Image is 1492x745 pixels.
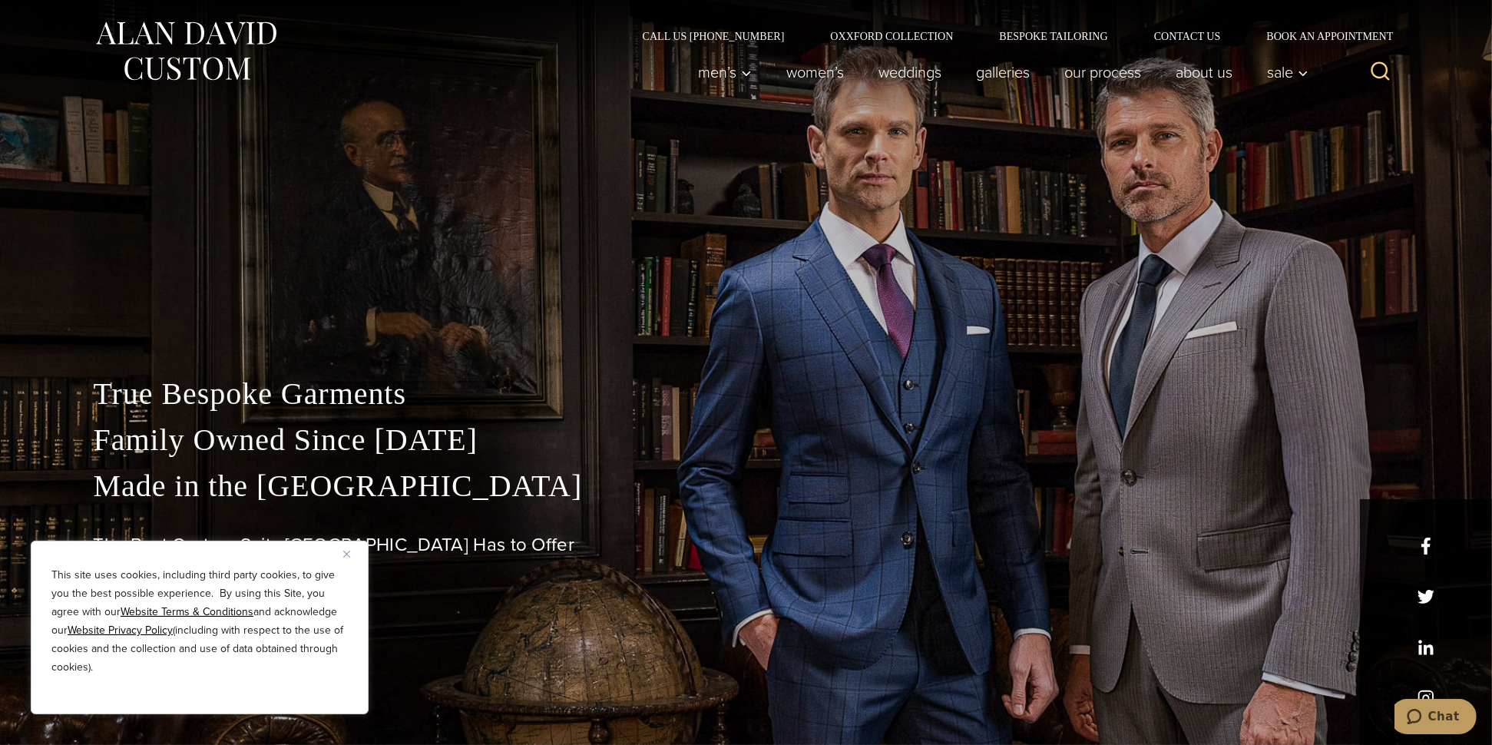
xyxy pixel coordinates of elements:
[1418,538,1434,555] a: facebook
[807,31,976,41] a: Oxxford Collection
[68,622,173,638] a: Website Privacy Policy
[1047,57,1158,88] a: Our Process
[1362,54,1399,91] button: View Search Form
[680,57,769,88] button: Child menu of Men’s
[121,604,253,620] a: Website Terms & Conditions
[94,17,278,85] img: Alan David Custom
[1249,57,1316,88] button: Child menu of Sale
[958,57,1047,88] a: Galleries
[1418,639,1434,656] a: linkedin
[976,31,1130,41] a: Bespoke Tailoring
[343,551,350,558] img: Close
[1418,588,1434,605] a: x/twitter
[1158,57,1249,88] a: About Us
[94,534,1399,556] h1: The Best Custom Suits [GEOGRAPHIC_DATA] Has to Offer
[620,31,808,41] a: Call Us [PHONE_NUMBER]
[343,545,362,563] button: Close
[1243,31,1398,41] a: Book an Appointment
[680,57,1316,88] nav: Primary Navigation
[1418,690,1434,707] a: instagram
[1131,31,1244,41] a: Contact Us
[769,57,861,88] a: Women’s
[94,371,1399,509] p: True Bespoke Garments Family Owned Since [DATE] Made in the [GEOGRAPHIC_DATA]
[861,57,958,88] a: weddings
[620,31,1399,41] nav: Secondary Navigation
[1394,699,1477,737] iframe: Opens a widget where you can chat to one of our agents
[51,566,348,677] p: This site uses cookies, including third party cookies, to give you the best possible experience. ...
